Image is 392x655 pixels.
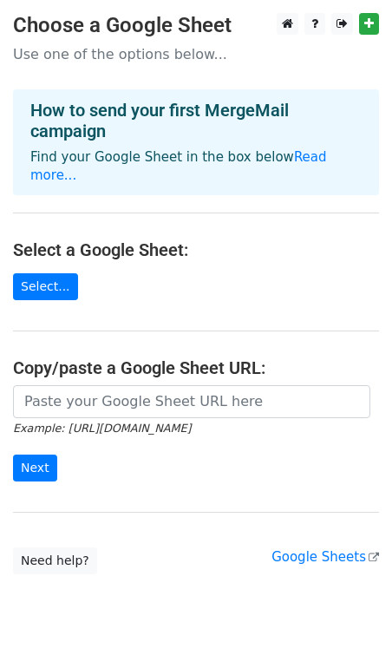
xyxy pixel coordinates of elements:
input: Paste your Google Sheet URL here [13,385,370,418]
h4: How to send your first MergeMail campaign [30,100,362,141]
h4: Copy/paste a Google Sheet URL: [13,357,379,378]
a: Read more... [30,149,327,183]
h3: Choose a Google Sheet [13,13,379,38]
a: Need help? [13,547,97,574]
p: Find your Google Sheet in the box below [30,148,362,185]
p: Use one of the options below... [13,45,379,63]
h4: Select a Google Sheet: [13,239,379,260]
a: Google Sheets [271,549,379,565]
input: Next [13,455,57,481]
small: Example: [URL][DOMAIN_NAME] [13,422,191,435]
a: Select... [13,273,78,300]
